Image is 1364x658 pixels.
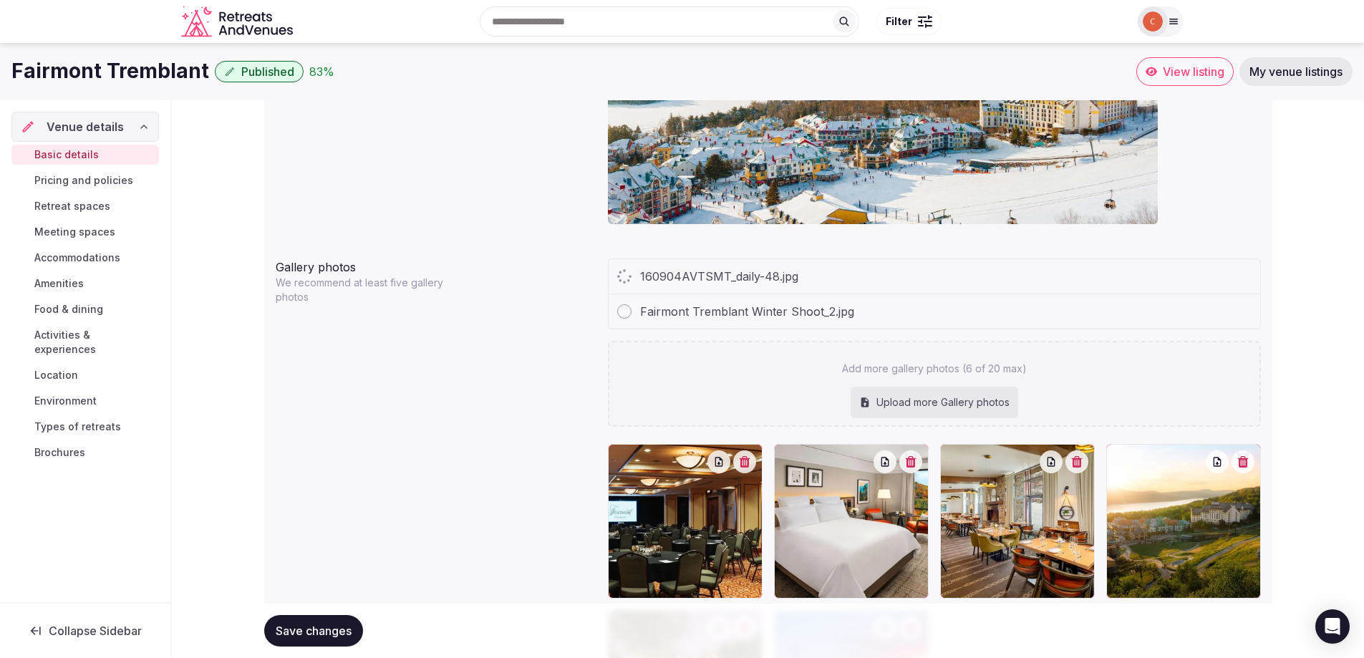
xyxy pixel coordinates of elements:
a: Basic details [11,145,159,165]
span: Amenities [34,276,84,291]
span: View listing [1163,64,1224,79]
h1: Fairmont Tremblant [11,57,209,85]
a: Location [11,365,159,385]
div: 380159720.jpg [608,444,763,599]
a: Visit the homepage [181,6,296,38]
div: 616357255.jpg [940,444,1095,599]
span: 160904AVTSMT_daily-48.jpg [640,268,798,285]
p: Add more gallery photos (6 of 20 max) [842,362,1027,376]
svg: Retreats and Venues company logo [181,6,296,38]
a: Types of retreats [11,417,159,437]
button: Filter [876,8,942,35]
span: Published [241,64,294,79]
span: Pricing and policies [34,173,133,188]
span: Retreat spaces [34,199,110,213]
span: Accommodations [34,251,120,265]
span: Collapse Sidebar [49,624,142,638]
span: Fairmont Tremblant Winter Shoot_2.jpg [640,303,854,320]
div: Gallery photos [276,253,596,276]
span: Brochures [34,445,85,460]
div: 617278012-1.jpg [1106,444,1261,599]
img: christian.gagnon [1143,11,1163,32]
a: Food & dining [11,299,159,319]
a: View listing [1136,57,1234,86]
div: 83 % [309,63,334,80]
a: Activities & experiences [11,325,159,359]
button: Save changes [264,615,363,647]
span: My venue listings [1249,64,1343,79]
span: Activities & experiences [34,328,153,357]
button: Collapse Sidebar [11,615,159,647]
p: We recommend at least five gallery photos [276,276,459,304]
a: Amenities [11,274,159,294]
div: 631836829.jpg [774,444,929,599]
span: Save changes [276,624,352,638]
span: Filter [886,14,912,29]
button: 83% [309,63,334,80]
div: Open Intercom Messenger [1315,609,1350,644]
a: Accommodations [11,248,159,268]
span: Types of retreats [34,420,121,434]
span: Venue details [47,118,124,135]
span: Location [34,368,78,382]
span: Food & dining [34,302,103,316]
a: Meeting spaces [11,222,159,242]
a: Brochures [11,442,159,463]
button: Published [215,61,304,82]
a: My venue listings [1239,57,1353,86]
a: Environment [11,391,159,411]
span: Environment [34,394,97,408]
a: Pricing and policies [11,170,159,190]
span: Basic details [34,147,99,162]
a: Retreat spaces [11,196,159,216]
span: Meeting spaces [34,225,115,239]
div: Upload more Gallery photos [851,387,1018,418]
